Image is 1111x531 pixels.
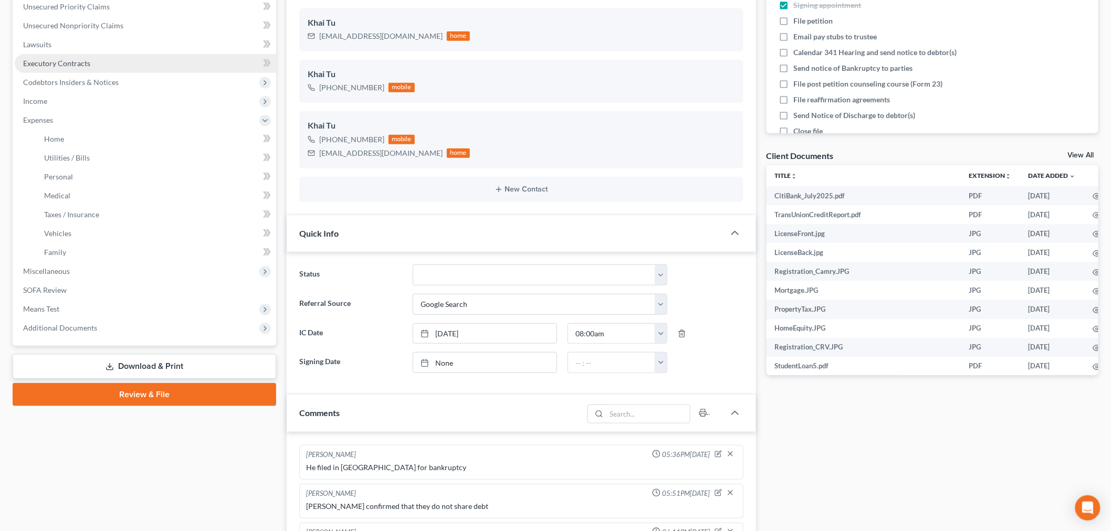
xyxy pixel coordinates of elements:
span: Home [44,134,64,143]
td: PDF [961,205,1020,224]
div: [PERSON_NAME] [306,450,356,460]
span: Expenses [23,115,53,124]
input: -- : -- [568,324,655,344]
div: [EMAIL_ADDRESS][DOMAIN_NAME] [319,31,443,41]
a: Family [36,243,276,262]
span: Personal [44,172,73,181]
div: Khai Tu [308,120,735,132]
div: Khai Tu [308,17,735,29]
td: [DATE] [1020,186,1084,205]
span: Signing appointment [794,1,862,9]
td: JPG [961,281,1020,300]
div: home [447,148,470,158]
label: Referral Source [294,294,407,315]
span: Send notice of Bankruptcy to parties [794,63,913,72]
span: Additional Documents [23,323,97,332]
span: Close file [794,126,823,135]
td: [DATE] [1020,224,1084,243]
td: LicenseBack.jpg [767,243,961,262]
td: JPG [961,300,1020,318]
td: Registration_Camry.JPG [767,262,961,281]
div: [EMAIL_ADDRESS][DOMAIN_NAME] [319,148,443,158]
div: He filed in [GEOGRAPHIC_DATA] for bankruptcy [306,462,737,473]
span: File post petition counseling course (Form 23) [794,79,943,88]
span: Vehicles [44,229,71,238]
span: Email pay stubs to trustee [794,32,877,41]
label: Signing Date [294,352,407,373]
div: [PERSON_NAME] [306,488,356,499]
td: Registration_CRV.JPG [767,338,961,357]
label: IC Date [294,323,407,344]
td: StudentLoan5.pdf [767,357,961,376]
span: Lawsuits [23,40,51,49]
td: JPG [961,224,1020,243]
td: [DATE] [1020,262,1084,281]
td: TransUnionCreditReport.pdf [767,205,961,224]
a: Lawsuits [15,35,276,54]
a: Utilities / Bills [36,148,276,167]
a: Unsecured Nonpriority Claims [15,16,276,35]
td: JPG [961,243,1020,262]
td: [DATE] [1020,243,1084,262]
div: [PHONE_NUMBER] [319,134,384,145]
span: Medical [44,191,70,200]
span: Income [23,97,47,105]
span: Utilities / Bills [44,153,90,162]
div: [PERSON_NAME] confirmed that they do not share debt [306,501,737,512]
td: HomeEquity.JPG [767,319,961,338]
span: Unsecured Nonpriority Claims [23,21,123,30]
div: Open Intercom Messenger [1075,495,1100,521]
div: mobile [389,83,415,92]
i: expand_more [1070,173,1076,179]
td: [DATE] [1020,357,1084,376]
span: Unsecured Priority Claims [23,2,110,11]
div: [PHONE_NUMBER] [319,82,384,93]
a: Home [36,130,276,148]
td: PDF [961,186,1020,205]
i: unfold_more [791,173,798,179]
input: -- : -- [568,353,655,373]
label: Status [294,264,407,285]
a: [DATE] [413,324,557,344]
span: Miscellaneous [23,267,70,275]
a: Taxes / Insurance [36,205,276,224]
span: Family [44,248,66,257]
span: 05:36PM[DATE] [663,450,710,460]
td: PDF [961,357,1020,376]
a: None [413,353,557,373]
a: Titleunfold_more [775,172,798,179]
td: Mortgage.JPG [767,281,961,300]
td: [DATE] [1020,281,1084,300]
button: New Contact [308,185,735,194]
span: Calendar 341 Hearing and send notice to debtor(s) [794,48,957,57]
div: Khai Tu [308,68,735,81]
span: Send Notice of Discharge to debtor(s) [794,111,916,120]
span: SOFA Review [23,285,67,294]
div: mobile [389,135,415,144]
td: [DATE] [1020,319,1084,338]
a: Executory Contracts [15,54,276,73]
span: File petition [794,16,833,25]
td: JPG [961,338,1020,357]
div: home [447,31,470,41]
input: Search... [606,405,690,423]
a: Review & File [13,383,276,406]
td: JPG [961,319,1020,338]
td: JPG [961,262,1020,281]
span: Taxes / Insurance [44,210,99,219]
td: [DATE] [1020,300,1084,318]
td: LicenseFront.jpg [767,224,961,243]
span: File reaffirmation agreements [794,95,890,104]
td: [DATE] [1020,205,1084,224]
span: Comments [299,408,340,418]
div: Client Documents [767,150,834,161]
a: Download & Print [13,354,276,379]
span: Codebtors Insiders & Notices [23,78,119,87]
a: View All [1068,152,1094,159]
a: Personal [36,167,276,186]
i: unfold_more [1005,173,1012,179]
td: [DATE] [1020,338,1084,357]
a: Medical [36,186,276,205]
a: SOFA Review [15,281,276,300]
a: Date Added expand_more [1029,172,1076,179]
